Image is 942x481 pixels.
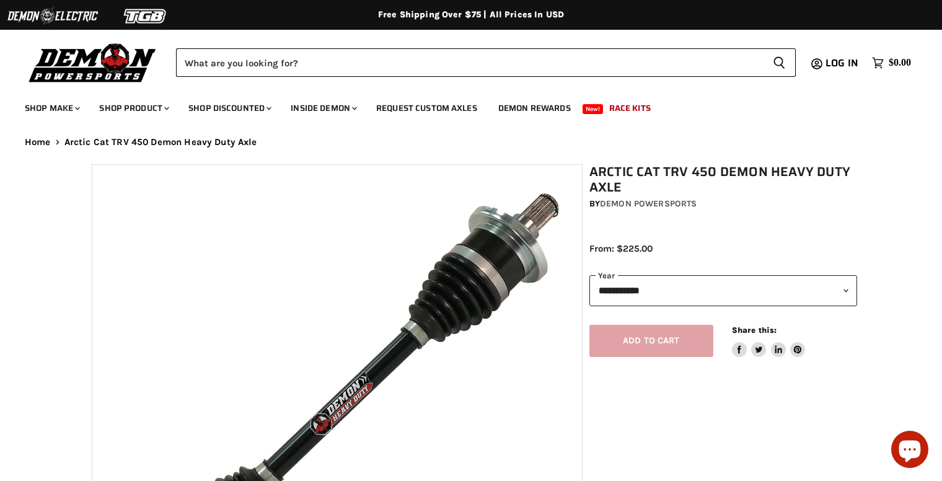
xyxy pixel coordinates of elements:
[866,54,917,72] a: $0.00
[732,325,777,335] span: Share this:
[64,137,257,148] span: Arctic Cat TRV 450 Demon Heavy Duty Axle
[6,4,99,28] img: Demon Electric Logo 2
[763,48,796,77] button: Search
[600,95,660,121] a: Race Kits
[732,325,806,358] aside: Share this:
[589,197,857,211] div: by
[583,104,604,114] span: New!
[25,40,161,84] img: Demon Powersports
[489,95,580,121] a: Demon Rewards
[281,95,364,121] a: Inside Demon
[15,90,908,121] ul: Main menu
[825,55,858,71] span: Log in
[176,48,796,77] form: Product
[589,164,857,195] h1: Arctic Cat TRV 450 Demon Heavy Duty Axle
[176,48,763,77] input: Search
[589,243,653,254] span: From: $225.00
[90,95,177,121] a: Shop Product
[589,275,857,306] select: year
[99,4,192,28] img: TGB Logo 2
[25,137,51,148] a: Home
[820,58,866,69] a: Log in
[15,95,87,121] a: Shop Make
[889,57,911,69] span: $0.00
[367,95,486,121] a: Request Custom Axles
[887,431,932,471] inbox-online-store-chat: Shopify online store chat
[600,198,697,209] a: Demon Powersports
[179,95,279,121] a: Shop Discounted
